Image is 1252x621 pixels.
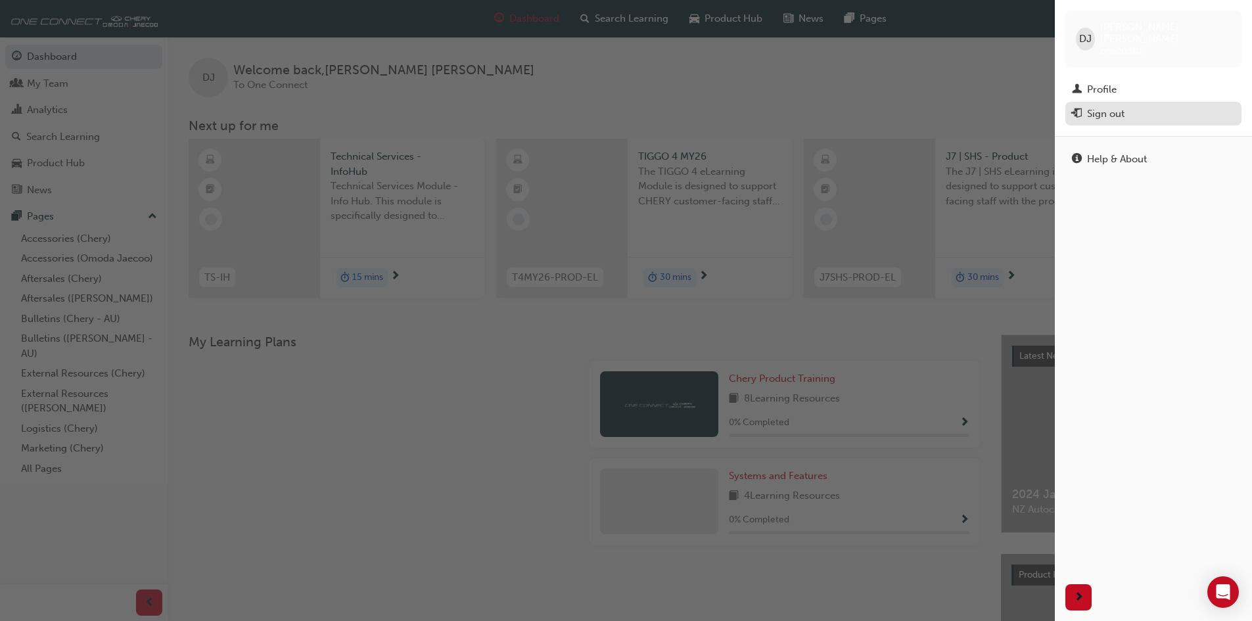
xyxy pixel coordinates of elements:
[1072,154,1082,166] span: info-icon
[1065,78,1241,102] a: Profile
[1100,45,1142,57] span: one00301
[1087,106,1124,122] div: Sign out
[1072,108,1082,120] span: exit-icon
[1087,152,1147,167] div: Help & About
[1087,82,1117,97] div: Profile
[1065,147,1241,172] a: Help & About
[1065,102,1241,126] button: Sign out
[1079,32,1092,47] span: DJ
[1072,84,1082,96] span: man-icon
[1074,589,1084,606] span: next-icon
[1100,21,1231,45] span: [PERSON_NAME] [PERSON_NAME]
[1207,576,1239,608] div: Open Intercom Messenger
